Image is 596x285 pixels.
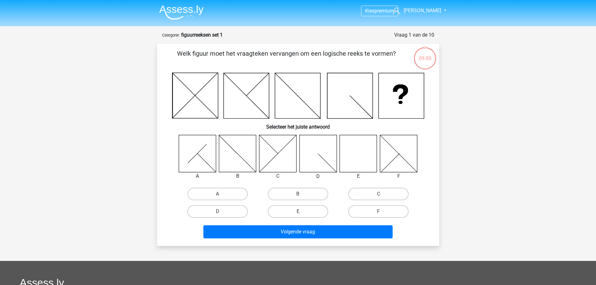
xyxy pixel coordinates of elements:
label: E [268,205,328,218]
label: C [348,188,409,200]
div: C [254,172,302,180]
span: [PERSON_NAME] [404,8,441,13]
small: Categorie: [162,33,180,38]
strong: figuurreeksen set 1 [181,32,223,38]
span: premium [374,8,394,14]
label: A [187,188,248,200]
span: Kies [365,8,374,14]
div: Vraag 1 van de 10 [394,31,434,39]
button: Volgende vraag [203,225,393,238]
img: Assessly [159,5,204,20]
a: [PERSON_NAME] [390,7,442,14]
div: A [174,172,221,180]
h6: Selecteer het juiste antwoord [167,119,429,130]
div: 09:00 [413,47,437,62]
div: E [335,172,382,180]
div: D [295,173,342,180]
label: F [348,205,409,218]
div: B [214,172,261,180]
a: Kiespremium [361,7,398,15]
div: F [375,172,422,180]
p: Welk figuur moet het vraagteken vervangen om een logische reeks te vormen? [167,49,406,68]
label: D [187,205,248,218]
label: B [268,188,328,200]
